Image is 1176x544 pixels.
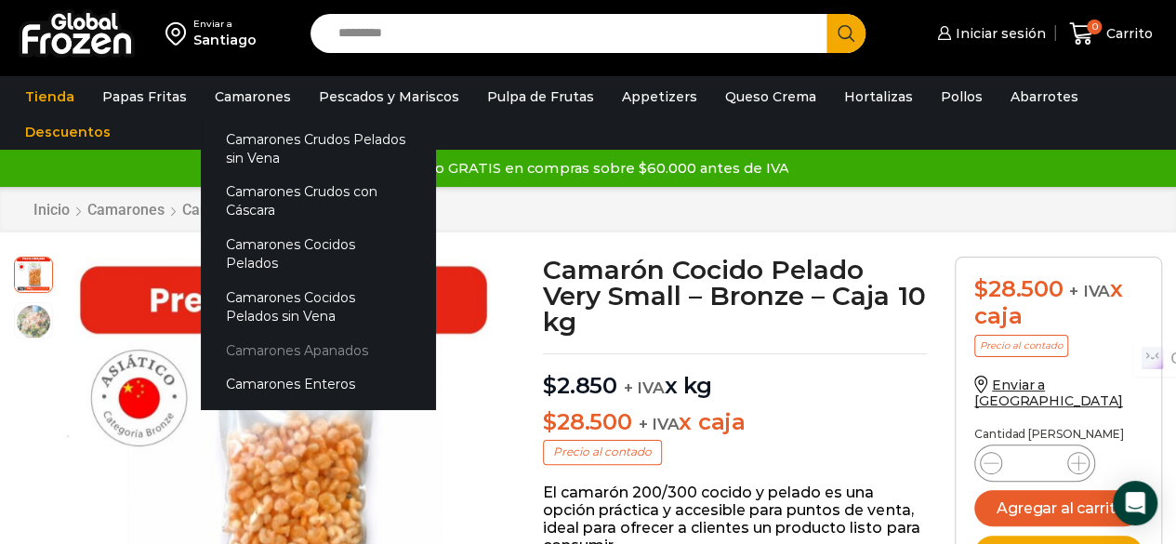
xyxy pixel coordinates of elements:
h1: Camarón Cocido Pelado Very Small – Bronze – Caja 10 kg [543,257,927,335]
span: Iniciar sesión [951,24,1046,43]
button: Agregar al carrito [974,490,1143,526]
p: x caja [543,409,927,436]
span: $ [543,408,557,435]
a: Queso Crema [716,79,826,114]
div: Santiago [193,31,257,49]
a: Descuentos [16,114,120,150]
a: Iniciar sesión [932,15,1046,52]
bdi: 2.850 [543,372,617,399]
a: 0 Carrito [1064,12,1157,56]
span: $ [974,275,988,302]
a: Tienda [16,79,84,114]
span: + IVA [624,378,665,397]
img: address-field-icon.svg [165,18,193,49]
a: Enviar a [GEOGRAPHIC_DATA] [974,377,1123,409]
a: Papas Fritas [93,79,196,114]
a: Camarones [86,201,165,219]
p: Precio al contado [974,335,1068,357]
a: Abarrotes [1001,79,1088,114]
span: + IVA [638,415,679,433]
a: Camarones Enteros [201,367,435,402]
a: Camarones Cocidos Pelados sin Vena [201,281,435,334]
p: x kg [543,353,927,400]
a: Camarones Cocidos Pelados [181,201,375,219]
span: very small [15,255,52,292]
div: Enviar a [193,18,257,31]
div: Open Intercom Messenger [1113,481,1157,525]
a: Camarones Crudos con Cáscara [201,175,435,228]
span: + IVA [1069,282,1110,300]
div: x caja [974,276,1143,330]
a: Inicio [33,201,71,219]
a: Camarones [205,79,300,114]
span: $ [543,372,557,399]
a: Pescados y Mariscos [310,79,469,114]
a: Hortalizas [835,79,922,114]
span: very-small [15,303,52,340]
span: 0 [1087,20,1102,34]
a: Camarones Cocidos Pelados [201,228,435,281]
bdi: 28.500 [974,275,1063,302]
p: Precio al contado [543,440,662,464]
button: Search button [826,14,865,53]
a: Pollos [932,79,992,114]
bdi: 28.500 [543,408,631,435]
a: Pulpa de Frutas [478,79,603,114]
nav: Breadcrumb [33,201,375,219]
span: Carrito [1102,24,1153,43]
input: Product quantity [1017,450,1052,476]
p: Cantidad [PERSON_NAME] [974,428,1143,441]
a: Camarones Crudos Pelados sin Vena [201,122,435,175]
a: Camarones Apanados [201,333,435,367]
a: Appetizers [613,79,707,114]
